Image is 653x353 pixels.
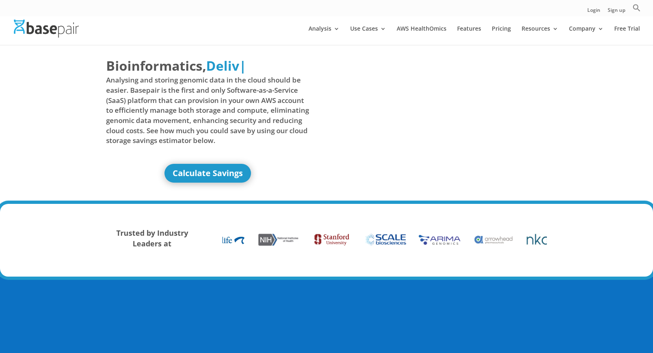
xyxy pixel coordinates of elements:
a: Pricing [492,26,511,45]
a: Resources [522,26,558,45]
img: Basepair [14,20,79,37]
span: Analysing and storing genomic data in the cloud should be easier. Basepair is the first and only ... [106,75,309,145]
span: | [239,57,247,74]
a: Calculate Savings [164,164,251,183]
iframe: Basepair - NGS Analysis Simplified [333,56,536,171]
span: Deliv [206,57,239,74]
svg: Search [633,4,641,12]
a: Analysis [309,26,340,45]
strong: Trusted by Industry Leaders at [116,228,188,248]
a: Search Icon Link [633,4,641,16]
a: Free Trial [614,26,640,45]
a: Features [457,26,481,45]
a: Company [569,26,604,45]
a: Use Cases [350,26,386,45]
span: Bioinformatics, [106,56,206,75]
a: Sign up [608,8,625,16]
a: AWS HealthOmics [397,26,446,45]
a: Login [587,8,600,16]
